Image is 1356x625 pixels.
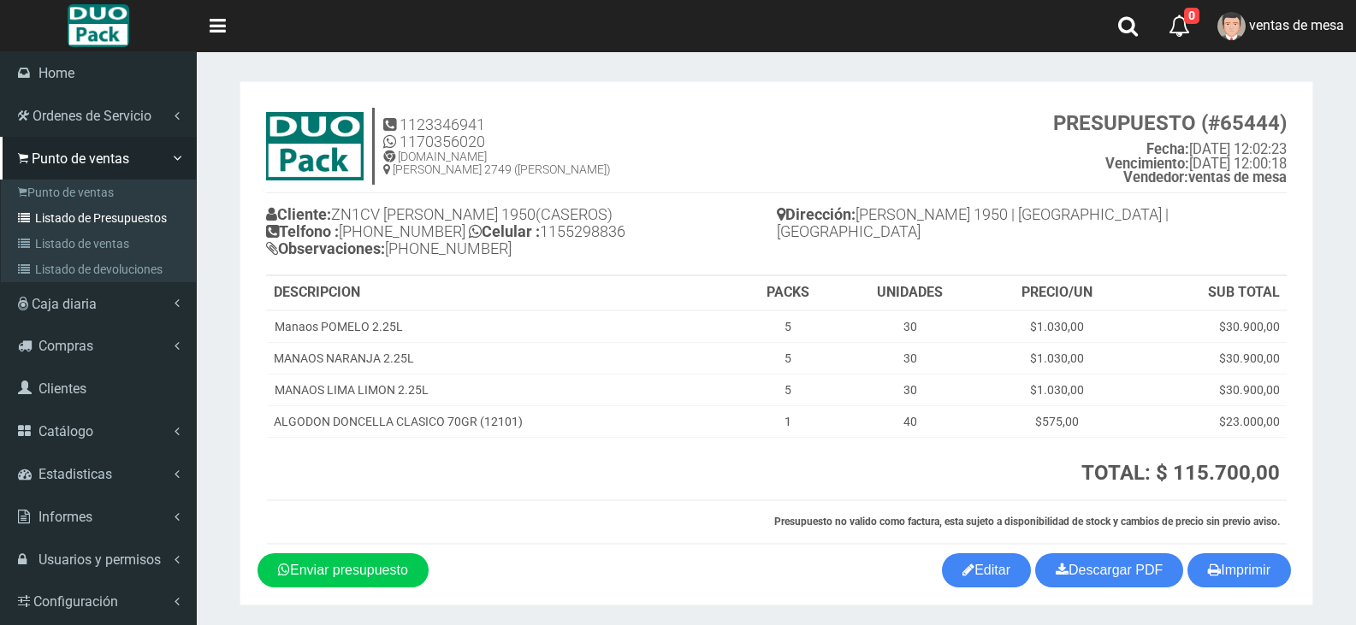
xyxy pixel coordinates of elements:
[465,222,540,240] b: Celular :
[1146,141,1189,157] strong: Fecha:
[383,116,611,150] h4: 1123346941 1170356020
[737,276,838,310] th: PACKS
[267,342,737,374] td: MANAOS NARANJA 2.25L
[774,516,1280,528] strong: Presupuesto no valido como factura, esta sujeto a disponibilidad de stock y cambios de precio sin...
[942,553,1031,587] a: Editar
[777,202,1288,249] h4: [PERSON_NAME] 1950 | [GEOGRAPHIC_DATA] | [GEOGRAPHIC_DATA]
[33,593,118,610] span: Configuración
[839,310,982,343] td: 30
[1134,405,1287,437] td: $23.000,00
[38,380,86,397] span: Clientes
[1134,310,1287,343] td: $30.900,00
[839,374,982,405] td: 30
[1123,169,1188,186] strong: Vendedor:
[1105,156,1189,172] strong: Vencimiento:
[1053,112,1287,186] small: [DATE] 12:02:23 [DATE] 12:00:18
[266,202,777,265] h4: ZN1CV [PERSON_NAME] 1950(CASEROS) [PHONE_NUMBER] 1155298836 [PHONE_NUMBER]
[839,342,982,374] td: 30
[981,374,1133,405] td: $1.030,00
[1184,8,1199,24] span: 0
[5,205,196,231] a: Listado de Presupuestos
[1081,461,1280,485] strong: TOTAL: $ 115.700,00
[1134,374,1287,405] td: $30.900,00
[5,231,196,256] a: Listado de ventas
[266,205,331,223] b: Cliente:
[777,205,856,223] b: Dirección:
[1123,169,1287,186] b: ventas de mesa
[1134,342,1287,374] td: $30.900,00
[38,338,93,354] span: Compras
[1053,111,1287,135] strong: PRESUPUESTO (#65444)
[1035,553,1183,587] a: Descargar PDF
[38,423,93,439] span: Catálogo
[38,466,112,482] span: Estadisticas
[38,509,92,525] span: Informes
[839,405,982,437] td: 40
[737,405,838,437] td: 1
[290,563,408,577] span: Enviar presupuesto
[737,374,838,405] td: 5
[737,342,838,374] td: 5
[1249,17,1344,33] span: ventas de mesa
[737,310,838,343] td: 5
[383,150,611,177] h5: [DOMAIN_NAME] [PERSON_NAME] 2749 ([PERSON_NAME])
[267,405,737,437] td: ALGODON DONCELLA CLASICO 70GR (12101)
[981,276,1133,310] th: PRECIO/UN
[267,310,737,343] td: Manaos POMELO 2.25L
[981,405,1133,437] td: $575,00
[32,296,97,312] span: Caja diaria
[258,553,429,587] a: Enviar presupuesto
[266,112,364,180] img: 9k=
[981,342,1133,374] td: $1.030,00
[38,551,161,568] span: Usuarios y permisos
[33,108,151,124] span: Ordenes de Servicio
[267,276,737,310] th: DESCRIPCION
[981,310,1133,343] td: $1.030,00
[1134,276,1287,310] th: SUB TOTAL
[1217,12,1246,40] img: User Image
[5,180,196,205] a: Punto de ventas
[839,276,982,310] th: UNIDADES
[38,65,74,81] span: Home
[32,150,129,167] span: Punto de ventas
[266,239,385,257] b: Observaciones:
[266,222,339,240] b: Telfono :
[267,374,737,405] td: MANAOS LIMA LIMON 2.25L
[1187,553,1291,587] button: Imprimir
[68,4,128,47] img: Logo grande
[5,256,196,282] a: Listado de devoluciones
